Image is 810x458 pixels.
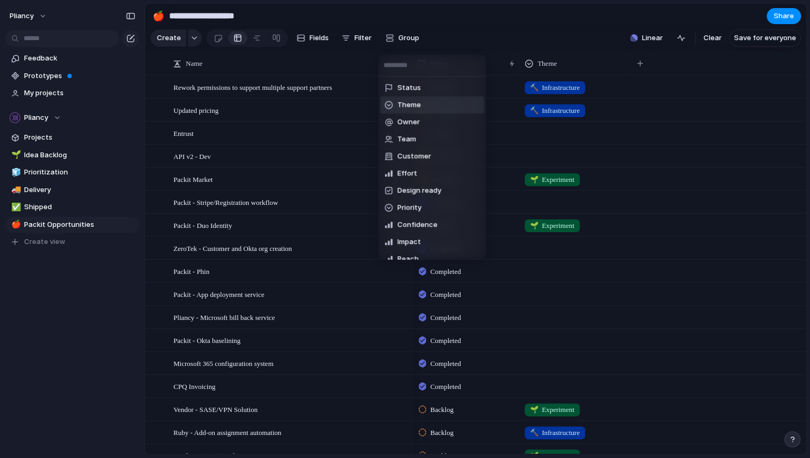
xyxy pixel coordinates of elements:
[397,82,421,93] span: Status
[397,185,441,196] span: Design ready
[397,151,431,162] span: Customer
[397,236,421,247] span: Impact
[397,219,437,230] span: Confidence
[397,134,416,144] span: Team
[397,254,419,264] span: Reach
[397,168,417,179] span: Effort
[397,117,420,127] span: Owner
[397,100,421,110] span: Theme
[397,202,421,213] span: Priority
